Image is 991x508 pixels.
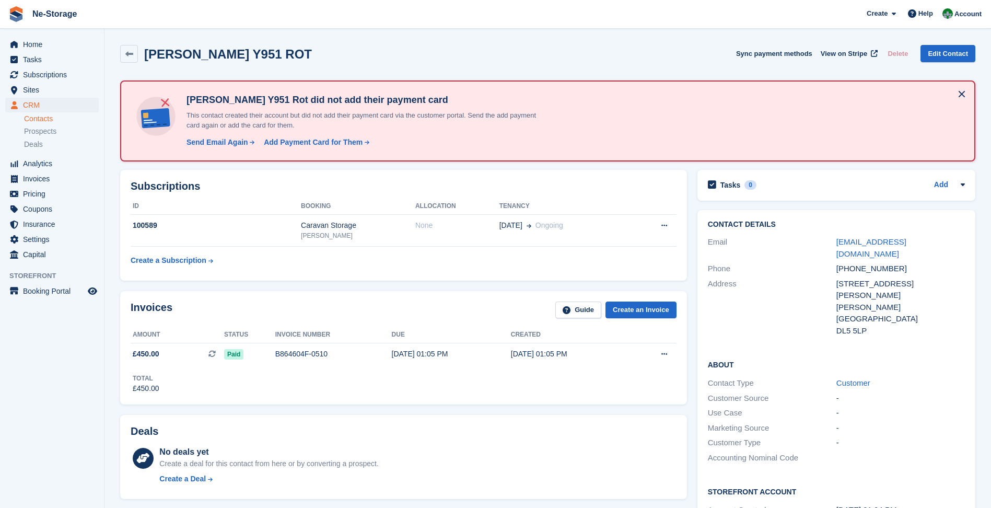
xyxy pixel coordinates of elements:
span: Booking Portal [23,284,86,298]
span: Create [867,8,888,19]
div: Total [133,374,159,383]
a: menu [5,171,99,186]
div: £450.00 [133,383,159,394]
a: menu [5,247,99,262]
span: Storefront [9,271,104,281]
span: Account [954,9,982,19]
div: Phone [708,263,836,275]
div: [PERSON_NAME] [836,302,965,314]
span: Deals [24,140,43,149]
a: Create a Deal [159,474,378,484]
span: £450.00 [133,349,159,360]
div: Marketing Source [708,422,836,434]
span: Invoices [23,171,86,186]
div: None [415,220,499,231]
div: Add Payment Card for Them [264,137,363,148]
div: B864604F-0510 [275,349,392,360]
div: Email [708,236,836,260]
span: Help [918,8,933,19]
h2: [PERSON_NAME] Y951 ROT [144,47,312,61]
a: menu [5,232,99,247]
a: menu [5,187,99,201]
div: [PHONE_NUMBER] [836,263,965,275]
th: Invoice number [275,327,392,343]
span: Prospects [24,126,56,136]
span: Subscriptions [23,67,86,82]
span: Settings [23,232,86,247]
h2: Invoices [131,302,172,319]
a: Deals [24,139,99,150]
div: 100589 [131,220,301,231]
div: Contact Type [708,377,836,389]
div: - [836,437,965,449]
div: DL5 5LP [836,325,965,337]
div: - [836,392,965,405]
a: Create an Invoice [605,302,677,319]
a: menu [5,98,99,112]
div: - [836,407,965,419]
th: Amount [131,327,224,343]
div: Use Case [708,407,836,419]
div: 0 [744,180,756,190]
a: menu [5,202,99,216]
span: Capital [23,247,86,262]
th: Allocation [415,198,499,215]
span: [DATE] [499,220,522,231]
p: This contact created their account but did not add their payment card via the customer portal. Se... [182,110,548,131]
a: Add [934,179,948,191]
th: Tenancy [499,198,631,215]
a: Contacts [24,114,99,124]
a: menu [5,156,99,171]
div: Caravan Storage [301,220,415,231]
a: Add Payment Card for Them [260,137,370,148]
div: Create a Subscription [131,255,206,266]
h2: Deals [131,425,158,437]
a: Customer [836,378,870,387]
button: Delete [883,45,912,62]
span: Home [23,37,86,52]
div: [STREET_ADDRESS][PERSON_NAME] [836,278,965,302]
span: Tasks [23,52,86,67]
div: Accounting Nominal Code [708,452,836,464]
a: menu [5,37,99,52]
a: Preview store [86,285,99,297]
div: [PERSON_NAME] [301,231,415,240]
a: Create a Subscription [131,251,213,270]
th: Due [392,327,511,343]
span: CRM [23,98,86,112]
span: Analytics [23,156,86,171]
h2: Contact Details [708,221,965,229]
a: Edit Contact [920,45,975,62]
div: [DATE] 01:05 PM [511,349,630,360]
h2: Tasks [720,180,741,190]
th: Status [224,327,275,343]
img: no-card-linked-e7822e413c904bf8b177c4d89f31251c4716f9871600ec3ca5bfc59e148c83f4.svg [134,94,178,138]
img: Charlotte Nesbitt [942,8,953,19]
div: Send Email Again [186,137,248,148]
div: - [836,422,965,434]
span: Coupons [23,202,86,216]
div: Customer Source [708,392,836,405]
a: Guide [555,302,601,319]
div: Address [708,278,836,337]
a: menu [5,284,99,298]
a: menu [5,217,99,232]
div: [GEOGRAPHIC_DATA] [836,313,965,325]
h2: Subscriptions [131,180,677,192]
h2: About [708,359,965,370]
a: Ne-Storage [28,5,81,22]
th: ID [131,198,301,215]
div: Create a deal for this contact from here or by converting a prospect. [159,458,378,469]
div: Create a Deal [159,474,206,484]
span: Sites [23,83,86,97]
span: Insurance [23,217,86,232]
span: Paid [224,349,243,360]
th: Created [511,327,630,343]
a: [EMAIL_ADDRESS][DOMAIN_NAME] [836,237,906,258]
span: Pricing [23,187,86,201]
h2: Storefront Account [708,486,965,497]
a: View on Stripe [817,45,880,62]
th: Booking [301,198,415,215]
a: menu [5,67,99,82]
div: [DATE] 01:05 PM [392,349,511,360]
